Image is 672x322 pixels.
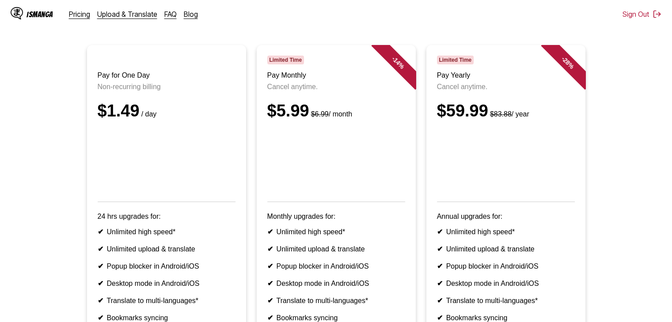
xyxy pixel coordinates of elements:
[371,36,424,89] div: - 14 %
[437,101,575,120] div: $59.99
[98,262,235,270] li: Popup blocker in Android/iOS
[437,262,575,270] li: Popup blocker in Android/iOS
[140,110,157,118] small: / day
[11,7,23,19] img: IsManga Logo
[98,228,235,236] li: Unlimited high speed*
[69,10,90,19] a: Pricing
[267,83,405,91] p: Cancel anytime.
[98,131,235,189] iframe: PayPal
[184,10,198,19] a: Blog
[267,101,405,120] div: $5.99
[98,262,103,270] b: ✔
[267,280,273,287] b: ✔
[437,228,575,236] li: Unlimited high speed*
[11,7,69,21] a: IsManga LogoIsManga
[267,262,405,270] li: Popup blocker in Android/iOS
[437,228,443,236] b: ✔
[98,314,235,322] li: Bookmarks syncing
[98,296,235,305] li: Translate to multi-languages*
[437,213,575,221] p: Annual upgrades for:
[437,314,575,322] li: Bookmarks syncing
[98,297,103,304] b: ✔
[437,297,443,304] b: ✔
[437,279,575,288] li: Desktop mode in Android/iOS
[437,83,575,91] p: Cancel anytime.
[437,245,575,253] li: Unlimited upload & translate
[98,71,235,79] h3: Pay for One Day
[98,314,103,322] b: ✔
[488,110,529,118] small: / year
[311,110,329,118] s: $6.99
[267,245,273,253] b: ✔
[98,228,103,236] b: ✔
[267,131,405,189] iframe: PayPal
[541,36,594,89] div: - 28 %
[437,131,575,189] iframe: PayPal
[98,101,235,120] div: $1.49
[437,280,443,287] b: ✔
[267,228,273,236] b: ✔
[98,245,103,253] b: ✔
[267,228,405,236] li: Unlimited high speed*
[98,280,103,287] b: ✔
[267,297,273,304] b: ✔
[98,213,235,221] p: 24 hrs upgrades for:
[437,262,443,270] b: ✔
[267,213,405,221] p: Monthly upgrades for:
[164,10,177,19] a: FAQ
[437,296,575,305] li: Translate to multi-languages*
[267,314,405,322] li: Bookmarks syncing
[437,314,443,322] b: ✔
[437,245,443,253] b: ✔
[653,10,661,19] img: Sign out
[98,83,235,91] p: Non-recurring billing
[267,262,273,270] b: ✔
[267,245,405,253] li: Unlimited upload & translate
[309,110,352,118] small: / month
[97,10,157,19] a: Upload & Translate
[98,245,235,253] li: Unlimited upload & translate
[267,56,304,64] span: Limited Time
[437,56,474,64] span: Limited Time
[490,110,512,118] s: $83.88
[437,71,575,79] h3: Pay Yearly
[27,10,53,19] div: IsManga
[267,314,273,322] b: ✔
[267,296,405,305] li: Translate to multi-languages*
[623,10,661,19] button: Sign Out
[267,279,405,288] li: Desktop mode in Android/iOS
[98,279,235,288] li: Desktop mode in Android/iOS
[267,71,405,79] h3: Pay Monthly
